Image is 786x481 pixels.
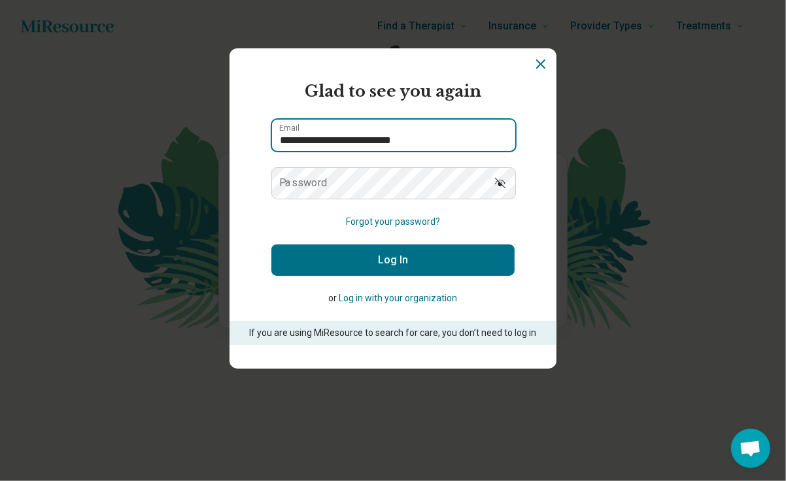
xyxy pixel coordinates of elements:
[279,124,299,132] label: Email
[271,80,515,103] h2: Glad to see you again
[486,167,515,199] button: Show password
[279,178,328,188] label: Password
[230,48,556,369] section: Login Dialog
[346,215,440,229] button: Forgot your password?
[533,56,549,72] button: Dismiss
[339,291,458,305] button: Log in with your organization
[271,244,515,276] button: Log In
[248,326,538,340] p: If you are using MiResource to search for care, you don’t need to log in
[271,291,515,305] p: or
